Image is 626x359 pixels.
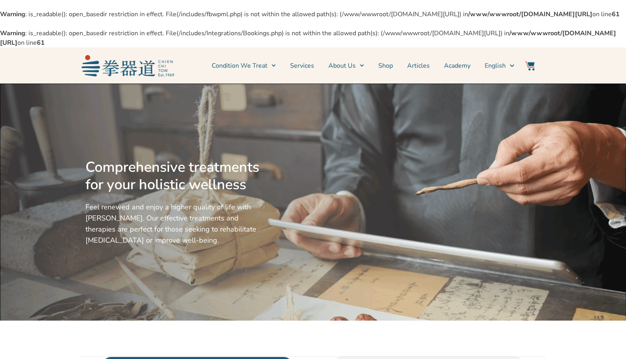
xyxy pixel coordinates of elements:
[328,56,364,76] a: About Us
[37,38,45,47] b: 61
[85,159,263,194] h2: Comprehensive treatments for your holistic wellness
[290,56,314,76] a: Services
[444,56,470,76] a: Academy
[178,56,514,76] nav: Menu
[525,61,535,70] img: Website Icon-03
[378,56,393,76] a: Shop
[485,56,514,76] a: English
[85,201,263,246] p: Feel renewed and enjoy a higher quality of life with [PERSON_NAME]. Our effective treatments and ...
[212,56,276,76] a: Condition We Treat
[407,56,430,76] a: Articles
[485,61,506,70] span: English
